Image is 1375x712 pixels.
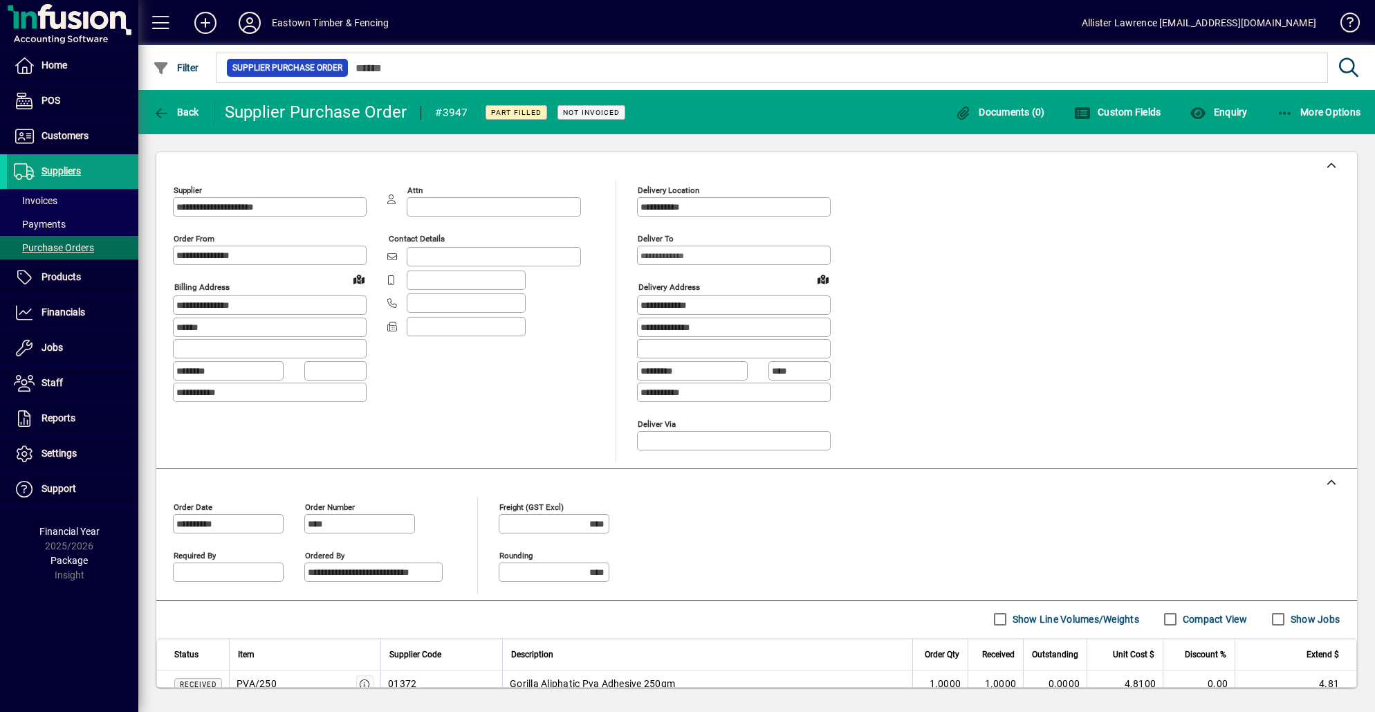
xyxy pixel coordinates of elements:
[955,107,1045,118] span: Documents (0)
[174,185,202,195] mat-label: Supplier
[305,502,355,511] mat-label: Order number
[149,100,203,125] button: Back
[7,401,138,436] a: Reports
[982,647,1015,662] span: Received
[7,84,138,118] a: POS
[1190,107,1247,118] span: Enquiry
[174,502,212,511] mat-label: Order date
[153,62,199,73] span: Filter
[812,268,834,290] a: View on map
[41,95,60,106] span: POS
[41,271,81,282] span: Products
[1087,670,1163,698] td: 4.8100
[511,647,553,662] span: Description
[41,342,63,353] span: Jobs
[1288,612,1340,626] label: Show Jobs
[638,185,699,195] mat-label: Delivery Location
[7,260,138,295] a: Products
[232,61,342,75] span: Supplier Purchase Order
[174,234,214,244] mat-label: Order from
[41,307,85,318] span: Financials
[1180,612,1247,626] label: Compact View
[1113,647,1154,662] span: Unit Cost $
[180,681,216,688] span: Received
[7,212,138,236] a: Payments
[174,550,216,560] mat-label: Required by
[7,119,138,154] a: Customers
[7,472,138,506] a: Support
[7,236,138,259] a: Purchase Orders
[563,108,620,117] span: Not Invoiced
[1330,3,1358,48] a: Knowledge Base
[238,647,255,662] span: Item
[1185,647,1226,662] span: Discount %
[499,550,533,560] mat-label: Rounding
[1235,670,1356,698] td: 4.81
[41,448,77,459] span: Settings
[912,670,968,698] td: 1.0000
[50,555,88,566] span: Package
[174,647,199,662] span: Status
[7,437,138,471] a: Settings
[380,670,502,698] td: 01372
[138,100,214,125] app-page-header-button: Back
[7,366,138,401] a: Staff
[14,219,66,230] span: Payments
[968,670,1023,698] td: 1.0000
[407,185,423,195] mat-label: Attn
[14,242,94,253] span: Purchase Orders
[510,677,675,691] span: Gorilla Aliphatic Pva Adhesive 250gm
[183,10,228,35] button: Add
[491,108,542,117] span: Part Filled
[41,130,89,141] span: Customers
[1277,107,1361,118] span: More Options
[1163,670,1235,698] td: 0.00
[149,55,203,80] button: Filter
[7,48,138,83] a: Home
[952,100,1049,125] button: Documents (0)
[41,60,67,71] span: Home
[1010,612,1139,626] label: Show Line Volumes/Weights
[305,550,344,560] mat-label: Ordered by
[7,331,138,365] a: Jobs
[499,502,564,511] mat-label: Freight (GST excl)
[1071,100,1165,125] button: Custom Fields
[435,102,468,124] div: #3947
[638,234,674,244] mat-label: Deliver To
[41,377,63,388] span: Staff
[225,101,407,123] div: Supplier Purchase Order
[228,10,272,35] button: Profile
[1023,670,1087,698] td: 0.0000
[1307,647,1339,662] span: Extend $
[41,165,81,176] span: Suppliers
[638,419,676,428] mat-label: Deliver via
[14,195,57,206] span: Invoices
[39,526,100,537] span: Financial Year
[1082,12,1316,34] div: Allister Lawrence [EMAIL_ADDRESS][DOMAIN_NAME]
[153,107,199,118] span: Back
[389,647,441,662] span: Supplier Code
[237,677,277,691] div: PVA/250
[1074,107,1161,118] span: Custom Fields
[348,268,370,290] a: View on map
[1032,647,1078,662] span: Outstanding
[925,647,959,662] span: Order Qty
[7,189,138,212] a: Invoices
[41,412,75,423] span: Reports
[41,483,76,494] span: Support
[7,295,138,330] a: Financials
[272,12,389,34] div: Eastown Timber & Fencing
[1186,100,1251,125] button: Enquiry
[1273,100,1365,125] button: More Options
